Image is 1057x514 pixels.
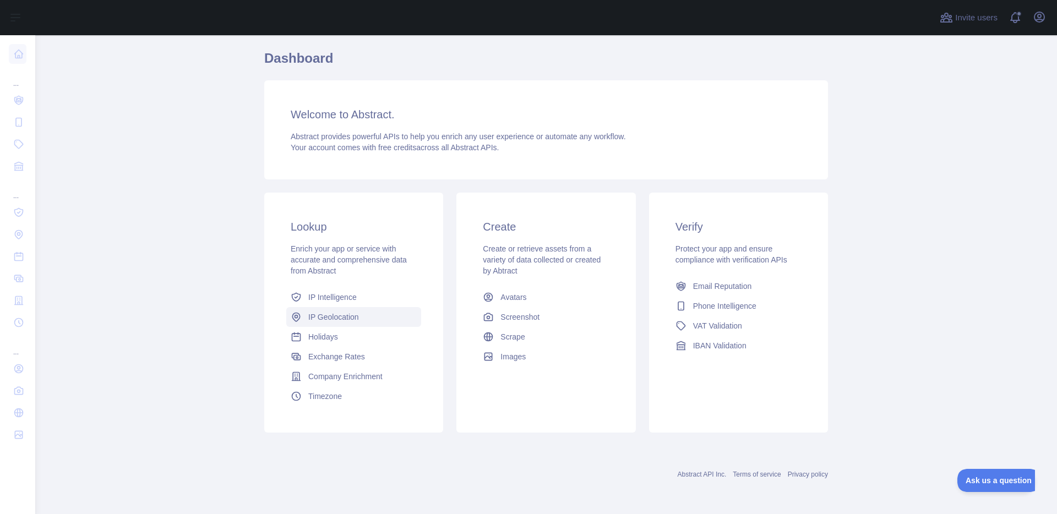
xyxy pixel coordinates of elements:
a: Holidays [286,327,421,347]
a: Scrape [478,327,613,347]
a: Email Reputation [671,276,806,296]
a: Timezone [286,386,421,406]
iframe: Toggle Customer Support [957,469,1035,492]
a: IP Intelligence [286,287,421,307]
div: ... [9,66,26,88]
a: IBAN Validation [671,336,806,356]
a: Images [478,347,613,367]
a: Company Enrichment [286,367,421,386]
a: Abstract API Inc. [678,471,727,478]
a: Phone Intelligence [671,296,806,316]
a: Avatars [478,287,613,307]
h3: Create [483,219,609,234]
span: Exchange Rates [308,351,365,362]
span: Email Reputation [693,281,752,292]
span: Avatars [500,292,526,303]
span: Scrape [500,331,525,342]
h1: Dashboard [264,50,828,76]
span: Enrich your app or service with accurate and comprehensive data from Abstract [291,244,407,275]
span: Holidays [308,331,338,342]
a: VAT Validation [671,316,806,336]
span: IP Intelligence [308,292,357,303]
a: Screenshot [478,307,613,327]
span: IP Geolocation [308,311,359,322]
span: Screenshot [500,311,540,322]
span: free credits [378,143,416,152]
a: IP Geolocation [286,307,421,327]
a: Privacy policy [788,471,828,478]
h3: Welcome to Abstract. [291,107,802,122]
span: Create or retrieve assets from a variety of data collected or created by Abtract [483,244,601,275]
span: Invite users [955,12,998,24]
span: Phone Intelligence [693,300,756,311]
button: Invite users [938,9,1000,26]
span: Abstract provides powerful APIs to help you enrich any user experience or automate any workflow. [291,132,626,141]
span: IBAN Validation [693,340,747,351]
span: Images [500,351,526,362]
div: ... [9,178,26,200]
span: Your account comes with across all Abstract APIs. [291,143,499,152]
h3: Verify [675,219,802,234]
a: Exchange Rates [286,347,421,367]
span: Company Enrichment [308,371,383,382]
a: Terms of service [733,471,781,478]
span: VAT Validation [693,320,742,331]
span: Timezone [308,391,342,402]
h3: Lookup [291,219,417,234]
div: ... [9,335,26,357]
span: Protect your app and ensure compliance with verification APIs [675,244,787,264]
